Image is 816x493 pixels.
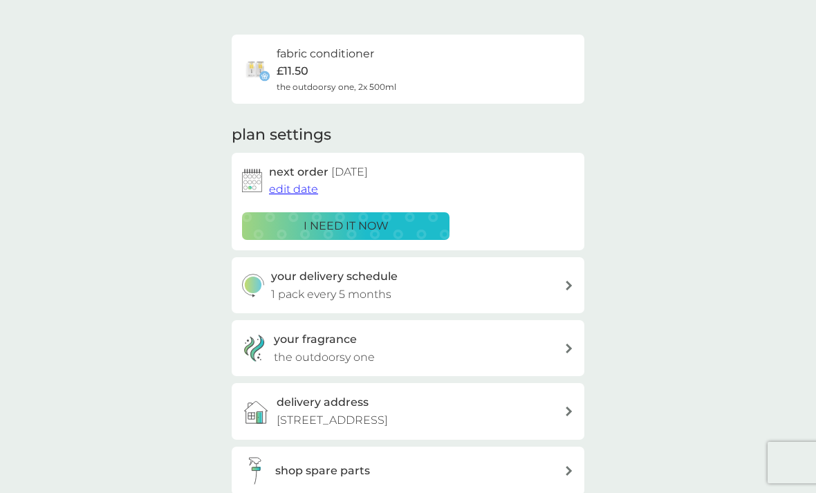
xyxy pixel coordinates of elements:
[275,462,370,480] h3: shop spare parts
[232,383,584,439] a: delivery address[STREET_ADDRESS]
[242,212,449,240] button: i need it now
[269,183,318,196] span: edit date
[242,55,270,83] img: fabric conditioner
[271,286,391,304] p: 1 pack every 5 months
[271,268,398,286] h3: your delivery schedule
[277,80,396,93] span: the outdoorsy one, 2x 500ml
[277,45,374,63] h6: fabric conditioner
[274,348,375,366] p: the outdoorsy one
[232,124,331,146] h2: plan settings
[277,393,369,411] h3: delivery address
[277,62,308,80] p: £11.50
[274,331,357,348] h3: your fragrance
[232,320,584,376] a: your fragrancethe outdoorsy one
[269,163,368,181] h2: next order
[269,180,318,198] button: edit date
[304,217,389,235] p: i need it now
[232,257,584,313] button: your delivery schedule1 pack every 5 months
[277,411,388,429] p: [STREET_ADDRESS]
[331,165,368,178] span: [DATE]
